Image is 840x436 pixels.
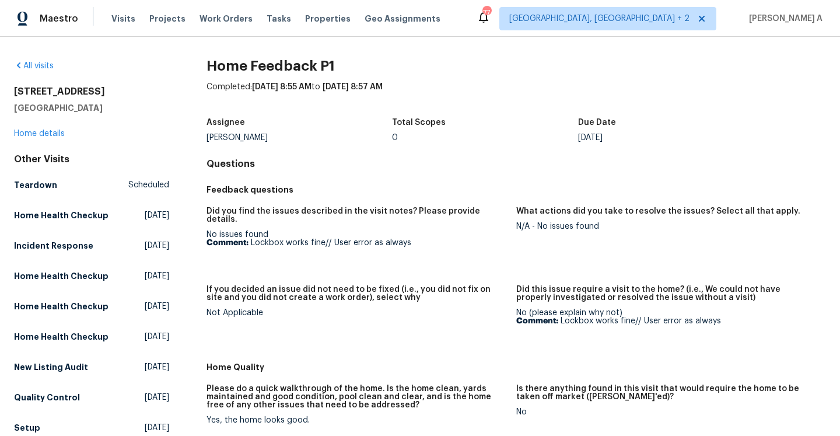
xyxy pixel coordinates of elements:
a: Home details [14,130,65,138]
b: Comment: [206,239,249,247]
span: [DATE] [145,301,169,312]
h5: Quality Control [14,392,80,403]
div: No [516,408,817,416]
span: [DATE] [145,210,169,221]
h5: If you decided an issue did not need to be fixed (i.e., you did not fix on site and you did not c... [206,285,507,302]
h5: Incident Response [14,240,93,252]
h5: Teardown [14,179,57,191]
span: [DATE] [145,422,169,434]
h5: Due Date [578,118,616,127]
a: TeardownScheduled [14,175,169,196]
span: [DATE] [145,331,169,343]
a: Home Health Checkup[DATE] [14,296,169,317]
h4: Questions [206,158,826,170]
h5: Setup [14,422,40,434]
h5: Home Health Checkup [14,270,108,282]
h5: New Listing Audit [14,361,88,373]
a: Incident Response[DATE] [14,235,169,256]
div: Yes, the home looks good. [206,416,507,424]
a: All visits [14,62,54,70]
p: Lockbox works fine// User error as always [516,317,817,325]
h5: What actions did you take to resolve the issues? Select all that apply. [516,207,800,215]
h5: Home Health Checkup [14,210,108,221]
span: Maestro [40,13,78,25]
h5: [GEOGRAPHIC_DATA] [14,102,169,114]
p: Lockbox works fine// User error as always [206,239,507,247]
div: Completed: to [206,81,826,111]
div: 0 [392,134,578,142]
span: [DATE] [145,392,169,403]
h2: [STREET_ADDRESS] [14,86,169,97]
div: No issues found [206,231,507,247]
div: [DATE] [578,134,764,142]
span: [DATE] [145,270,169,282]
h5: Did this issue require a visit to the home? (i.e., We could not have properly investigated or res... [516,285,817,302]
span: Work Orders [199,13,253,25]
a: Home Health Checkup[DATE] [14,266,169,287]
div: N/A - No issues found [516,222,817,231]
b: Comment: [516,317,558,325]
a: Home Health Checkup[DATE] [14,326,169,347]
span: [PERSON_NAME] A [744,13,822,25]
span: Projects [149,13,185,25]
div: Other Visits [14,154,169,165]
h5: Home Health Checkup [14,301,108,312]
h5: Did you find the issues described in the visit notes? Please provide details. [206,207,507,224]
div: 77 [482,7,491,19]
div: [PERSON_NAME] [206,134,393,142]
span: [DATE] [145,361,169,373]
span: Visits [111,13,135,25]
span: [GEOGRAPHIC_DATA], [GEOGRAPHIC_DATA] + 2 [509,13,689,25]
a: Quality Control[DATE] [14,387,169,408]
span: [DATE] [145,240,169,252]
h2: Home Feedback P1 [206,60,826,72]
h5: Assignee [206,118,245,127]
h5: Feedback questions [206,184,826,196]
a: New Listing Audit[DATE] [14,357,169,378]
div: No (please explain why not) [516,309,817,325]
h5: Please do a quick walkthrough of the home. Is the home clean, yards maintained and good condition... [206,385,507,409]
div: Not Applicable [206,309,507,317]
h5: Total Scopes [392,118,446,127]
span: Scheduled [128,179,169,191]
span: [DATE] 8:57 AM [323,83,383,91]
span: Tasks [267,15,291,23]
h5: Home Health Checkup [14,331,108,343]
h5: Home Quality [206,361,826,373]
span: Geo Assignments [365,13,440,25]
h5: Is there anything found in this visit that would require the home to be taken off market ([PERSON... [516,385,817,401]
a: Home Health Checkup[DATE] [14,205,169,226]
span: [DATE] 8:55 AM [252,83,311,91]
span: Properties [305,13,351,25]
